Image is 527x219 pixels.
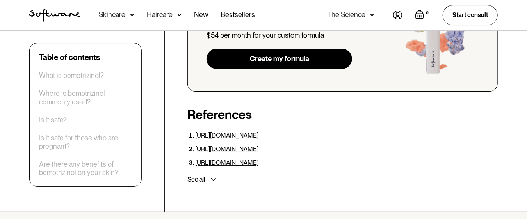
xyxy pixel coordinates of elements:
[29,9,80,22] img: Software Logo
[195,145,258,153] a: [URL][DOMAIN_NAME]
[99,11,125,19] div: Skincare
[415,10,430,21] a: Open empty cart
[39,90,132,106] a: Where is bemotrizinol commonly used?
[39,116,67,124] a: Is it safe?
[39,134,132,150] a: Is it safe for those who are pregnant?
[207,49,352,69] a: Create my formula
[39,53,100,62] div: Table of contents
[195,159,258,166] a: [URL][DOMAIN_NAME]
[29,9,80,22] a: home
[327,11,365,19] div: The Science
[370,11,374,19] img: arrow down
[39,72,104,80] a: What is bemotrizinol?
[207,31,352,40] div: $54 per month for your custom formula
[130,11,134,19] img: arrow down
[187,107,498,122] h2: References
[147,11,173,19] div: Haircare
[39,160,132,177] a: Are there any benefits of bemotrizinol on your skin?
[177,11,182,19] img: arrow down
[195,132,258,139] a: [URL][DOMAIN_NAME]
[424,10,430,17] div: 0
[443,5,498,25] a: Start consult
[187,176,205,184] div: See all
